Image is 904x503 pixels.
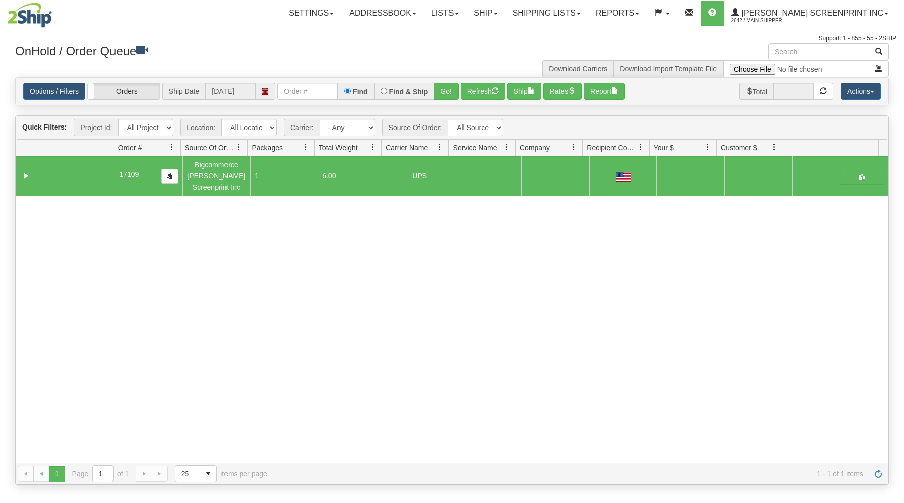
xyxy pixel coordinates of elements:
a: [PERSON_NAME] Screenprint Inc 2642 / Main Shipper [724,1,896,26]
span: Your $ [654,143,674,153]
a: Company filter column settings [565,139,582,156]
button: Report [584,83,625,100]
label: Find & Ship [389,88,428,95]
span: Project Id: [74,119,118,136]
span: [PERSON_NAME] Screenprint Inc [739,9,883,17]
a: Lists [424,1,466,26]
span: items per page [175,465,267,482]
button: Actions [841,83,881,100]
input: Import [723,60,869,77]
span: 1 - 1 of 1 items [281,470,863,478]
span: Page sizes drop down [175,465,217,482]
span: 2642 / Main Shipper [731,16,807,26]
a: Packages filter column settings [297,139,314,156]
span: Location: [180,119,221,136]
button: Ship [507,83,541,100]
span: Ship Date [162,83,205,100]
a: Shipping lists [505,1,588,26]
label: Quick Filters: [22,122,67,132]
a: Recipient Country filter column settings [632,139,649,156]
h3: OnHold / Order Queue [15,43,444,58]
button: Copy to clipboard [161,169,178,184]
span: Page 1 [49,466,65,482]
span: select [200,466,216,482]
span: Carrier Name [386,143,428,153]
a: Download Import Template File [620,65,717,73]
div: Support: 1 - 855 - 55 - 2SHIP [8,34,896,43]
span: Company [520,143,550,153]
a: Reports [588,1,647,26]
span: Total Weight [319,143,358,153]
a: Collapse [20,170,32,182]
a: Download Carriers [549,65,607,73]
button: Rates [543,83,582,100]
label: Find [353,88,368,95]
span: Recipient Country [587,143,637,153]
span: Packages [252,143,282,153]
span: Total [739,83,774,100]
a: Source Of Order filter column settings [230,139,247,156]
button: Search [869,43,889,60]
input: Order # [277,83,337,100]
a: Carrier Name filter column settings [431,139,448,156]
a: Addressbook [342,1,424,26]
label: Orders [88,83,160,99]
div: UPS [390,170,449,181]
button: Go! [434,83,459,100]
a: Settings [281,1,342,26]
a: Refresh [870,466,886,482]
span: Service Name [453,143,497,153]
a: Customer $ filter column settings [766,139,783,156]
span: 25 [181,469,194,479]
a: Options / Filters [23,83,85,100]
a: Ship [466,1,505,26]
span: 6.00 [322,172,336,180]
img: US [616,172,631,182]
span: Page of 1 [72,465,129,482]
span: Customer $ [721,143,757,153]
div: Bigcommerce [PERSON_NAME] Screenprint Inc [187,159,246,193]
a: Order # filter column settings [163,139,180,156]
a: Service Name filter column settings [498,139,515,156]
input: Search [768,43,869,60]
span: Source Of Order: [382,119,448,136]
a: Total Weight filter column settings [364,139,381,156]
button: Shipping Documents [840,170,884,185]
img: logo2642.jpg [8,3,52,28]
input: Page 1 [93,466,113,482]
a: Your $ filter column settings [699,139,716,156]
div: grid toolbar [16,116,888,140]
span: Source Of Order [185,143,235,153]
span: Order # [118,143,142,153]
span: 1 [255,172,259,180]
iframe: chat widget [881,200,903,303]
span: Carrier: [284,119,320,136]
button: Refresh [461,83,505,100]
span: 17109 [119,170,139,178]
